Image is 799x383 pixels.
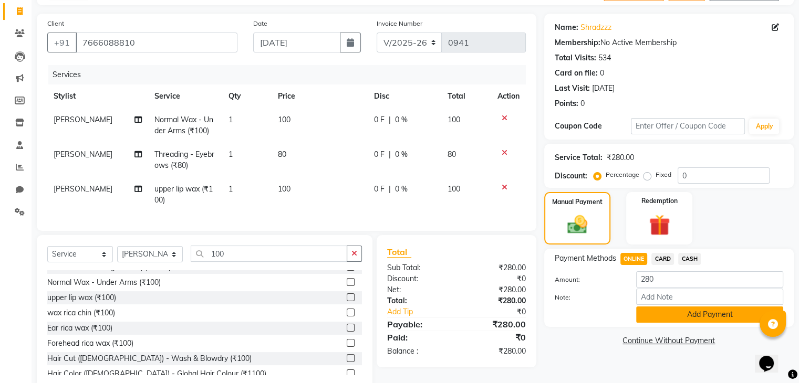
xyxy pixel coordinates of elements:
[441,84,491,108] th: Total
[547,293,628,302] label: Note:
[592,83,615,94] div: [DATE]
[379,262,456,273] div: Sub Total:
[278,150,286,159] span: 80
[148,84,222,108] th: Service
[547,275,628,284] label: Amount:
[47,19,64,28] label: Client
[546,335,792,346] a: Continue Without Payment
[47,292,116,303] div: upper lip wax (₹100)
[278,184,290,194] span: 100
[555,121,631,132] div: Coupon Code
[54,150,112,159] span: [PERSON_NAME]
[47,368,266,379] div: Hair Color ([DEMOGRAPHIC_DATA]) - Global Hair Colour (₹1100)
[456,273,534,284] div: ₹0
[379,306,469,317] a: Add Tip
[469,306,533,317] div: ₹0
[456,346,534,357] div: ₹280.00
[368,84,441,108] th: Disc
[678,253,701,265] span: CASH
[749,119,779,134] button: Apply
[379,273,456,284] div: Discount:
[222,84,272,108] th: Qty
[448,115,460,124] span: 100
[379,331,456,344] div: Paid:
[491,84,526,108] th: Action
[387,247,411,258] span: Total
[456,331,534,344] div: ₹0
[395,184,408,195] span: 0 %
[374,149,385,160] span: 0 F
[580,98,585,109] div: 0
[580,22,611,33] a: Shradzzz
[651,253,674,265] span: CARD
[374,184,385,195] span: 0 F
[456,262,534,273] div: ₹280.00
[379,295,456,306] div: Total:
[395,114,408,125] span: 0 %
[555,22,578,33] div: Name:
[191,246,347,262] input: Search or Scan
[154,150,214,170] span: Threading - Eyebrows (₹80)
[555,171,587,182] div: Discount:
[456,295,534,306] div: ₹280.00
[555,52,596,63] div: Total Visits:
[389,149,391,160] span: |
[642,212,677,238] img: _gift.svg
[552,197,603,207] label: Manual Payment
[600,68,604,79] div: 0
[631,118,745,134] input: Enter Offer / Coupon Code
[54,184,112,194] span: [PERSON_NAME]
[47,323,112,334] div: Ear rica wax (₹100)
[76,33,237,52] input: Search by Name/Mobile/Email/Code
[656,170,671,179] label: Fixed
[620,253,648,265] span: ONLINE
[555,37,600,48] div: Membership:
[606,170,639,179] label: Percentage
[379,318,456,331] div: Payable:
[154,115,213,135] span: Normal Wax - Under Arms (₹100)
[636,289,783,305] input: Add Note
[47,338,133,349] div: Forehead rica wax (₹100)
[636,306,783,323] button: Add Payment
[555,37,783,48] div: No Active Membership
[555,98,578,109] div: Points:
[555,68,598,79] div: Card on file:
[374,114,385,125] span: 0 F
[448,184,460,194] span: 100
[229,150,233,159] span: 1
[47,353,252,364] div: Hair Cut ([DEMOGRAPHIC_DATA]) - Wash & Blowdry (₹100)
[448,150,456,159] span: 80
[755,341,788,373] iframe: chat widget
[395,149,408,160] span: 0 %
[641,196,678,206] label: Redemption
[555,83,590,94] div: Last Visit:
[47,277,161,288] div: Normal Wax - Under Arms (₹100)
[47,84,148,108] th: Stylist
[154,184,213,205] span: upper lip wax (₹100)
[379,346,456,357] div: Balance :
[253,19,267,28] label: Date
[456,318,534,331] div: ₹280.00
[377,19,422,28] label: Invoice Number
[272,84,368,108] th: Price
[389,114,391,125] span: |
[229,115,233,124] span: 1
[54,115,112,124] span: [PERSON_NAME]
[47,33,77,52] button: +91
[561,213,594,236] img: _cash.svg
[636,271,783,288] input: Amount
[555,152,603,163] div: Service Total:
[598,52,611,63] div: 534
[456,284,534,295] div: ₹280.00
[379,284,456,295] div: Net:
[278,115,290,124] span: 100
[555,253,616,264] span: Payment Methods
[389,184,391,195] span: |
[48,65,534,84] div: Services
[47,307,115,318] div: wax rica chin (₹100)
[607,152,634,163] div: ₹280.00
[229,184,233,194] span: 1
